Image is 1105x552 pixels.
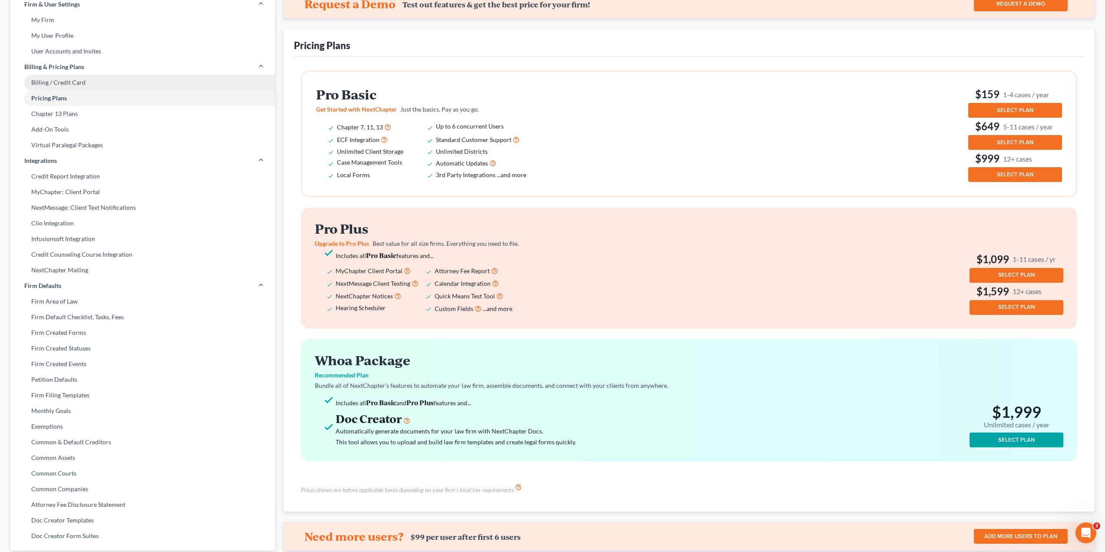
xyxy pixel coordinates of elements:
[10,309,275,325] a: Firm Default Checklist, Tasks, Fees
[10,466,275,481] a: Common Courts
[970,433,1063,447] button: SELECT PLAN
[10,59,275,75] a: Billing & Pricing Plans
[301,486,515,494] h6: Prices shown are before applicable taxes depending on your firm’s local tax requirements.
[10,200,275,215] a: NextMessage: Client Text Notifications
[400,106,479,113] span: Just the basics. Pay as you go.
[10,262,275,278] a: NextChapter Mailing
[24,156,57,165] span: Integrations
[10,450,275,466] a: Common Assets
[970,284,1063,298] h3: $1,599
[336,412,712,426] h3: Doc Creator
[1075,522,1096,543] iframe: Intercom live chat
[10,137,275,153] a: Virtual Paralegal Packages
[1013,287,1042,296] small: 12+ cases
[337,148,403,155] span: Unlimited Client Storage
[998,436,1035,443] span: SELECT PLAN
[337,136,379,143] span: ECF Integration
[998,271,1035,278] span: SELECT PLAN
[336,292,393,300] span: NextChapter Notices
[316,106,397,113] span: Get Started with NextChapter
[10,122,275,137] a: Add-On Tools
[336,252,434,259] span: Includes all features and...
[970,300,1063,315] button: SELECT PLAN
[435,305,473,312] span: Custom Fields
[436,122,504,130] span: Up to 6 concurrent Users
[336,426,712,436] div: Automatically generate documents for your law firm with NextChapter Docs.
[10,512,275,528] a: Doc Creator Templates
[10,294,275,309] a: Firm Area of Law
[336,280,410,287] span: NextMessage Client Texting
[406,398,434,407] strong: Pro Plus
[315,221,537,236] h2: Pro Plus
[316,87,538,102] h2: Pro Basic
[10,153,275,169] a: Integrations
[436,159,488,167] span: Automatic Updates
[336,304,386,311] span: Hearing Scheduler
[366,251,396,260] strong: Pro Basic
[366,398,396,407] strong: Pro Basic
[10,356,275,372] a: Firm Created Events
[10,28,275,43] a: My User Profile
[968,103,1062,118] button: SELECT PLAN
[336,267,402,274] span: MyChapter Client Portal
[1013,255,1056,264] small: 1-11 cases / yr
[968,135,1062,150] button: SELECT PLAN
[974,529,1068,544] a: ADD MORE USERS TO PLAN
[483,305,512,312] span: ...and more
[497,171,526,178] span: ...and more
[10,106,275,122] a: Chapter 13 Plans
[1003,90,1049,99] small: 1-4 cases / year
[336,436,712,447] div: This tool allows you to upload and build law firm templates and create legal forms quickly.
[10,403,275,419] a: Monthly Goals
[968,87,1062,101] h3: $159
[410,532,521,542] div: $99 per user after first 6 users
[10,325,275,340] a: Firm Created Forms
[998,304,1035,311] span: SELECT PLAN
[10,43,275,59] a: User Accounts and Invites
[435,292,495,300] span: Quick Means Test Tool
[10,372,275,387] a: Petition Defaults
[315,381,1063,390] p: Bundle all of NextChapter’s features to automate your law firm, assemble documents, and connect w...
[337,171,370,178] span: Local Forms
[10,481,275,497] a: Common Companies
[968,152,1062,165] h3: $999
[10,12,275,28] a: My Firm
[10,419,275,434] a: Exemptions
[436,136,511,143] span: Standard Customer Support
[997,139,1033,146] span: SELECT PLAN
[337,123,383,131] span: Chapter 7, 11, 13
[10,434,275,450] a: Common & Default Creditors
[984,421,1049,429] small: Unlimited cases / year
[315,353,1063,367] h2: Whoa Package
[10,247,275,262] a: Credit Counseling Course Integration
[970,403,1063,431] h2: $1,999
[1003,154,1032,163] small: 12+ cases
[997,171,1033,178] span: SELECT PLAN
[24,281,61,290] span: Firm Defaults
[24,63,84,71] span: Billing & Pricing Plans
[436,171,495,178] span: 3rd Party Integrations
[10,169,275,184] a: Credit Report Integration
[10,497,275,512] a: Attorney Fee Disclosure Statement
[315,240,369,247] span: Upgrade to Pro Plus
[997,107,1033,114] span: SELECT PLAN
[304,529,403,543] h4: Need more users?
[10,340,275,356] a: Firm Created Statuses
[336,397,712,408] li: Includes all and features and...
[10,231,275,247] a: Infusionsoft Integration
[968,119,1062,133] h3: $649
[1003,122,1053,131] small: 5-11 cases / year
[315,371,1063,380] p: Recommended Plan
[970,268,1063,283] button: SELECT PLAN
[10,387,275,403] a: Firm Filing Templates
[435,267,490,274] span: Attorney Fee Report
[10,75,275,90] a: Billing / Credit Card
[373,240,519,247] span: Best value for all size firms. Everything you need to file.
[10,90,275,106] a: Pricing Plans
[970,252,1063,266] h3: $1,099
[1093,522,1100,529] span: 2
[10,184,275,200] a: MyChapter: Client Portal
[968,167,1062,182] button: SELECT PLAN
[337,159,402,166] span: Case Management Tools
[10,278,275,294] a: Firm Defaults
